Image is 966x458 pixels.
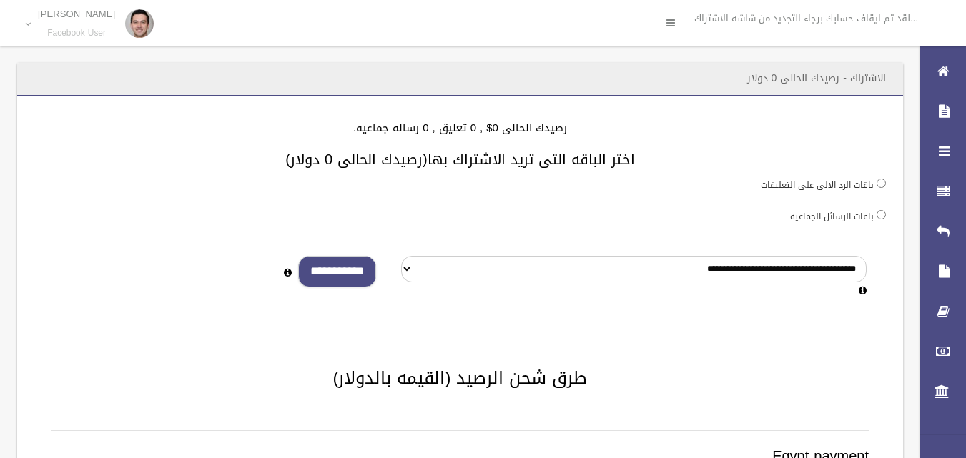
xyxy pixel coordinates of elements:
[34,369,886,387] h2: طرق شحن الرصيد (القيمه بالدولار)
[38,28,115,39] small: Facebook User
[38,9,115,19] p: [PERSON_NAME]
[761,177,874,193] label: باقات الرد الالى على التعليقات
[730,64,903,92] header: الاشتراك - رصيدك الحالى 0 دولار
[34,151,886,167] h3: اختر الباقه التى تريد الاشتراك بها(رصيدك الحالى 0 دولار)
[34,122,886,134] h4: رصيدك الحالى 0$ , 0 تعليق , 0 رساله جماعيه.
[790,209,874,224] label: باقات الرسائل الجماعيه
